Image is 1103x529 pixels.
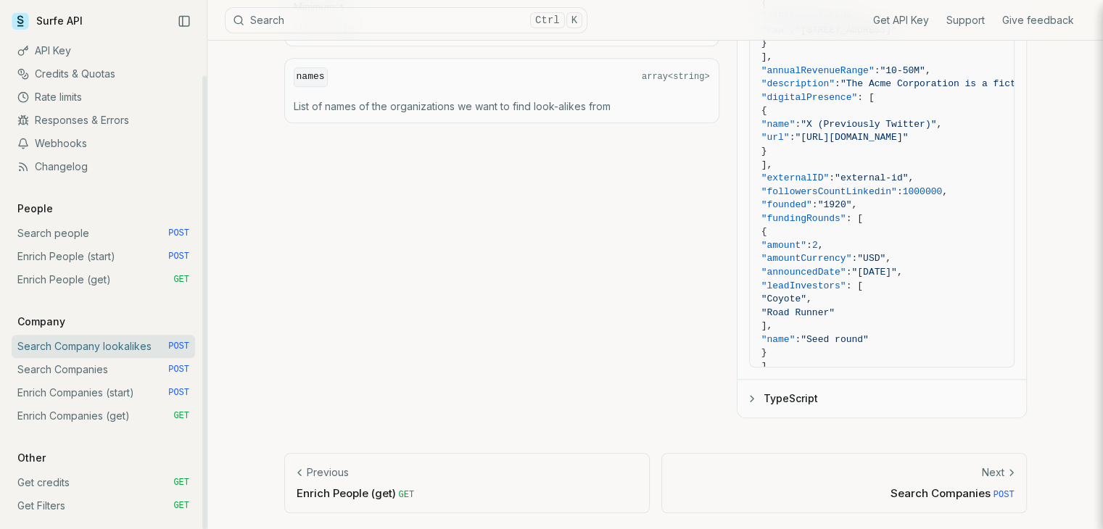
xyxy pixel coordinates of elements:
[168,251,189,262] span: POST
[806,293,812,304] span: ,
[12,471,195,494] a: Get credits GET
[897,186,903,197] span: :
[297,486,637,501] p: Enrich People (get)
[12,132,195,155] a: Webhooks
[835,78,840,89] span: :
[1002,13,1074,28] a: Give feedback
[661,453,1027,513] a: NextSearch Companies POST
[761,267,846,278] span: "announcedDate"
[307,465,349,480] p: Previous
[982,465,1004,480] p: Next
[294,67,328,87] code: names
[399,490,415,500] span: GET
[12,358,195,381] a: Search Companies POST
[761,320,773,331] span: ],
[761,361,773,372] span: ],
[674,486,1015,501] p: Search Companies
[642,71,710,83] span: array<string>
[761,132,790,143] span: "url"
[851,199,857,210] span: ,
[829,172,835,183] span: :
[812,240,818,251] span: 2
[873,13,929,28] a: Get API Key
[857,92,874,103] span: : [
[173,410,189,422] span: GET
[12,155,195,178] a: Changelog
[812,199,818,210] span: :
[761,172,830,183] span: "externalID"
[880,65,925,76] span: "10-50M"
[761,119,796,130] span: "name"
[761,226,767,237] span: {
[993,490,1015,500] span: POST
[795,119,801,130] span: :
[801,334,869,345] span: "Seed round"
[761,280,846,291] span: "leadInvestors"
[857,253,885,264] span: "USD"
[795,132,908,143] span: "[URL][DOMAIN_NAME]"
[168,364,189,375] span: POST
[761,105,767,116] span: {
[761,78,835,89] span: "description"
[761,334,796,345] span: "name"
[168,228,189,239] span: POST
[903,186,943,197] span: 1000000
[761,146,767,157] span: }
[12,245,195,268] a: Enrich People (start) POST
[801,119,936,130] span: "X (Previously Twitter)"
[846,267,852,278] span: :
[761,347,767,358] span: }
[12,315,71,329] p: Company
[530,12,565,28] kbd: Ctrl
[12,404,195,428] a: Enrich Companies (get) GET
[284,453,650,513] a: PreviousEnrich People (get) GET
[925,65,931,76] span: ,
[761,65,875,76] span: "annualRevenueRange"
[225,7,587,33] button: SearchCtrlK
[875,65,880,76] span: :
[846,280,863,291] span: : [
[851,253,857,264] span: :
[818,199,852,210] span: "1920"
[12,10,83,32] a: Surfe API
[173,274,189,286] span: GET
[12,109,195,132] a: Responses & Errors
[12,86,195,109] a: Rate limits
[12,335,195,358] a: Search Company lookalikes POST
[835,172,908,183] span: "external-id"
[12,268,195,291] a: Enrich People (get) GET
[806,240,812,251] span: :
[168,387,189,399] span: POST
[173,477,189,488] span: GET
[12,381,195,404] a: Enrich Companies (start) POST
[818,240,824,251] span: ,
[12,201,59,216] p: People
[885,253,891,264] span: ,
[790,132,796,143] span: :
[846,213,863,224] span: : [
[761,307,835,318] span: "Road Runner"
[761,253,852,264] span: "amountCurrency"
[294,99,710,114] p: List of names of the organizations we want to find look-alikes from
[566,12,582,28] kbd: K
[936,119,942,130] span: ,
[168,341,189,352] span: POST
[761,186,897,197] span: "followersCountLinkedin"
[761,51,773,62] span: ],
[942,186,948,197] span: ,
[908,172,914,183] span: ,
[946,13,985,28] a: Support
[761,159,773,170] span: ],
[173,500,189,512] span: GET
[12,451,51,465] p: Other
[738,380,1026,417] button: TypeScript
[12,494,195,517] a: Get Filters GET
[761,293,806,304] span: "Coyote"
[795,334,801,345] span: :
[851,267,896,278] span: "[DATE]"
[761,92,858,103] span: "digitalPresence"
[761,38,767,49] span: }
[12,62,195,86] a: Credits & Quotas
[12,39,195,62] a: API Key
[173,10,195,32] button: Collapse Sidebar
